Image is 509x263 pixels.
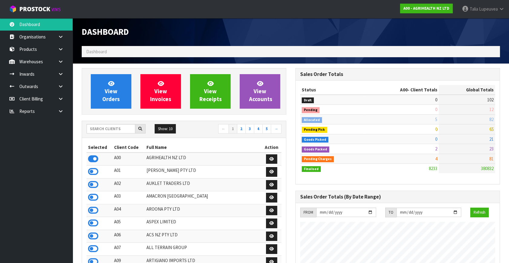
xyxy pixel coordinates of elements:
[228,124,237,134] a: 1
[489,136,494,142] span: 21
[19,5,50,13] span: ProStock
[489,126,494,132] span: 65
[400,4,453,13] a: A00 - AGRIHEALTH NZ LTD
[302,146,329,153] span: Goods Packed
[145,166,262,179] td: [PERSON_NAME] PTY LTD
[439,85,495,95] th: Global Totals
[145,243,262,256] td: ALL TERRAIN GROUP
[113,191,145,204] td: A03
[113,178,145,191] td: A02
[400,87,408,93] span: A00
[189,124,281,135] nav: Page navigation
[300,208,316,217] div: FROM
[145,191,262,204] td: AMACRON [GEOGRAPHIC_DATA]
[435,97,437,103] span: 0
[429,166,437,171] span: 8233
[262,143,281,152] th: Action
[302,117,322,123] span: Allocated
[140,74,181,109] a: ViewInvoices
[113,230,145,243] td: A06
[403,6,449,11] strong: A00 - AGRIHEALTH NZ LTD
[87,143,113,152] th: Selected
[302,127,327,133] span: Pending Pick
[9,5,17,13] img: cube-alt.png
[302,137,328,143] span: Goods Picked
[86,49,107,54] span: Dashboard
[218,124,229,134] a: ←
[113,217,145,230] td: A05
[145,204,262,217] td: AROONA PTY LTD
[479,6,498,12] span: Lupeuvea
[302,156,334,162] span: Pending Charges
[82,26,129,37] span: Dashboard
[155,124,176,134] button: Show: 10
[190,74,231,109] a: ViewReceipts
[199,80,222,103] span: View Receipts
[262,124,271,134] a: 5
[87,124,135,133] input: Search clients
[385,208,396,217] div: TO
[237,124,246,134] a: 2
[489,156,494,162] span: 81
[245,124,254,134] a: 3
[365,85,439,95] th: - Client Totals
[113,153,145,166] td: A00
[113,166,145,179] td: A01
[435,156,437,162] span: 4
[487,97,494,103] span: 102
[470,208,489,217] button: Refresh
[302,166,321,172] span: Finalised
[470,6,478,12] span: Talia
[113,204,145,217] td: A04
[435,146,437,152] span: 2
[113,143,145,152] th: Client Code
[271,124,281,134] a: →
[240,74,280,109] a: ViewAccounts
[435,107,437,112] span: 0
[145,153,262,166] td: AGRIHEALTH NZ LTD
[489,107,494,112] span: 12
[91,74,131,109] a: ViewOrders
[300,71,495,77] h3: Sales Order Totals
[145,217,262,230] td: ASPEX LIMITED
[481,166,494,171] span: 380832
[300,85,365,95] th: Status
[150,80,171,103] span: View Invoices
[300,194,495,200] h3: Sales Order Totals (By Date Range)
[489,146,494,152] span: 23
[254,124,263,134] a: 4
[51,7,61,12] small: WMS
[489,117,494,122] span: 82
[145,178,262,191] td: AUKLET TRADERS LTD
[145,143,262,152] th: Full Name
[249,80,272,103] span: View Accounts
[102,80,120,103] span: View Orders
[113,243,145,256] td: A07
[145,230,262,243] td: ACS NZ PTY LTD
[302,107,320,113] span: Pending
[435,117,437,122] span: 5
[302,97,314,104] span: Draft
[435,136,437,142] span: 0
[435,126,437,132] span: 0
